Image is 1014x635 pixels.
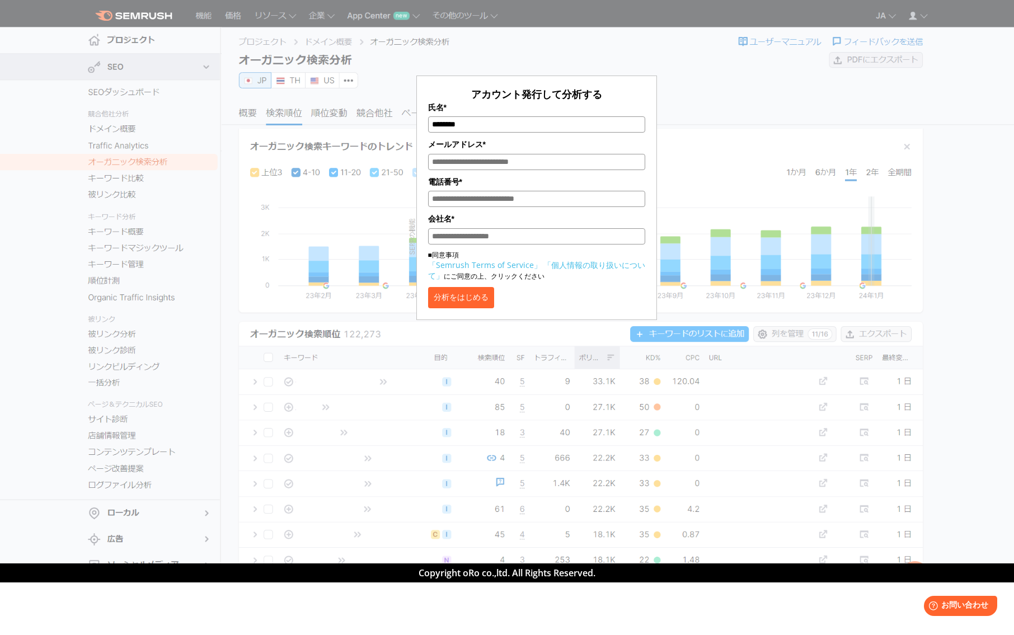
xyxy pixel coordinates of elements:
iframe: Help widget launcher [914,591,1002,623]
a: 「Semrush Terms of Service」 [428,260,542,270]
label: メールアドレス* [428,138,645,150]
p: ■同意事項 にご同意の上、クリックください [428,250,645,281]
a: 「個人情報の取り扱いについて」 [428,260,645,281]
label: 電話番号* [428,176,645,188]
span: Copyright oRo co.,ltd. All Rights Reserved. [419,567,595,579]
button: 分析をはじめる [428,287,494,308]
span: アカウント発行して分析する [471,87,602,101]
